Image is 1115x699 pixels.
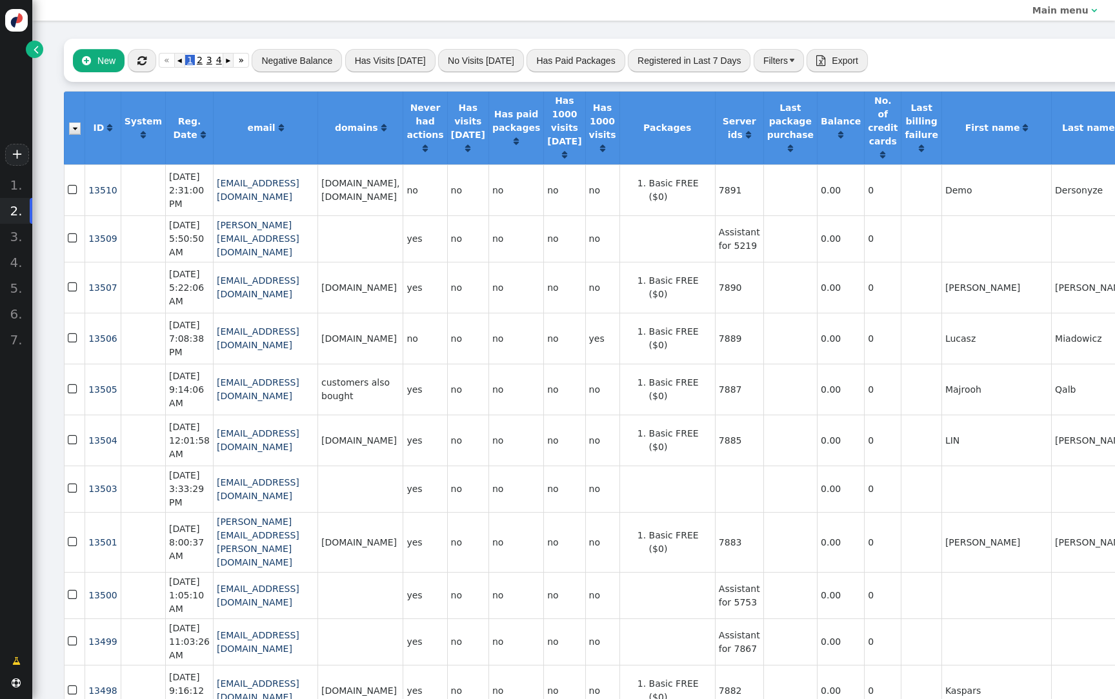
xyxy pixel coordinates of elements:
[447,262,488,313] td: no
[169,422,210,459] span: [DATE] 12:01:58 AM
[201,130,206,139] span: Click to sort
[788,143,793,153] a: 
[838,130,843,139] span: Click to sort
[562,150,567,159] span: Click to sort
[864,164,901,215] td: 0
[527,49,625,72] button: Has Paid Packages
[403,313,447,364] td: no
[715,262,763,313] td: 7890
[447,215,488,262] td: no
[88,233,117,244] a: 13509
[1062,123,1115,133] b: Last name
[88,185,117,195] a: 13510
[141,130,146,140] a: 
[169,470,204,507] span: [DATE] 3:33:29 PM
[864,313,901,364] td: 0
[864,215,901,262] td: 0
[649,529,712,556] li: Basic FREE ($0)
[88,282,117,293] a: 13507
[746,130,751,139] span: Click to sort
[217,275,299,299] a: [EMAIL_ADDRESS][DOMAIN_NAME]
[88,333,117,344] span: 13506
[223,53,233,68] a: ▸
[88,590,117,600] span: 13500
[423,144,428,153] span: Click to sort
[205,55,214,65] span: 3
[965,123,1020,133] b: First name
[905,103,938,140] b: Last billing failure
[543,572,585,618] td: no
[1023,123,1028,133] a: 
[585,512,619,572] td: no
[403,215,447,262] td: yes
[585,262,619,313] td: no
[585,215,619,262] td: no
[173,116,201,140] b: Reg. Date
[217,377,299,401] a: [EMAIL_ADDRESS][DOMAIN_NAME]
[941,262,1051,313] td: [PERSON_NAME]
[817,415,864,466] td: 0.00
[169,623,210,660] span: [DATE] 11:03:26 AM
[746,130,751,140] a: 
[403,618,447,665] td: yes
[403,512,447,572] td: yes
[492,109,540,133] b: Has paid packages
[169,220,204,257] span: [DATE] 5:50:50 AM
[543,262,585,313] td: no
[403,262,447,313] td: yes
[88,384,117,395] a: 13505
[447,364,488,415] td: no
[488,164,543,215] td: no
[317,262,403,313] td: [DOMAIN_NAME]
[68,586,79,604] span: 
[169,371,204,408] span: [DATE] 9:14:06 AM
[447,618,488,665] td: no
[817,572,864,618] td: 0.00
[589,103,616,140] b: Has 1000 visits
[69,123,81,135] img: icon_dropdown_trigger.png
[488,466,543,512] td: no
[88,636,117,647] span: 13499
[832,55,858,66] span: Export
[233,53,249,68] a: »
[1091,6,1097,15] span: 
[880,150,885,160] a: 
[488,572,543,618] td: no
[3,649,30,673] a: 
[817,215,864,262] td: 0.00
[159,53,175,68] a: «
[447,572,488,618] td: no
[941,364,1051,415] td: Majrooh
[217,630,299,654] a: [EMAIL_ADDRESS][DOMAIN_NAME]
[514,136,519,146] a: 
[864,364,901,415] td: 0
[543,364,585,415] td: no
[767,103,814,140] b: Last package purchase
[817,618,864,665] td: 0.00
[279,123,284,133] a: 
[451,103,485,140] b: Has visits [DATE]
[488,618,543,665] td: no
[649,427,712,454] li: Basic FREE ($0)
[543,415,585,466] td: no
[169,172,204,209] span: [DATE] 2:31:00 PM
[941,164,1051,215] td: Demo
[217,326,299,350] a: [EMAIL_ADDRESS][DOMAIN_NAME]
[217,428,299,452] a: [EMAIL_ADDRESS][DOMAIN_NAME]
[88,537,117,547] a: 13501
[817,466,864,512] td: 0.00
[649,274,712,301] li: Basic FREE ($0)
[403,164,447,215] td: no
[941,313,1051,364] td: Lucasz
[88,685,117,696] a: 13498
[821,116,861,126] b: Balance
[68,279,79,296] span: 
[217,220,299,257] a: [PERSON_NAME][EMAIL_ADDRESS][DOMAIN_NAME]
[217,584,299,607] a: [EMAIL_ADDRESS][DOMAIN_NAME]
[137,55,146,66] span: 
[217,517,299,567] a: [PERSON_NAME][EMAIL_ADDRESS][PERSON_NAME][DOMAIN_NAME]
